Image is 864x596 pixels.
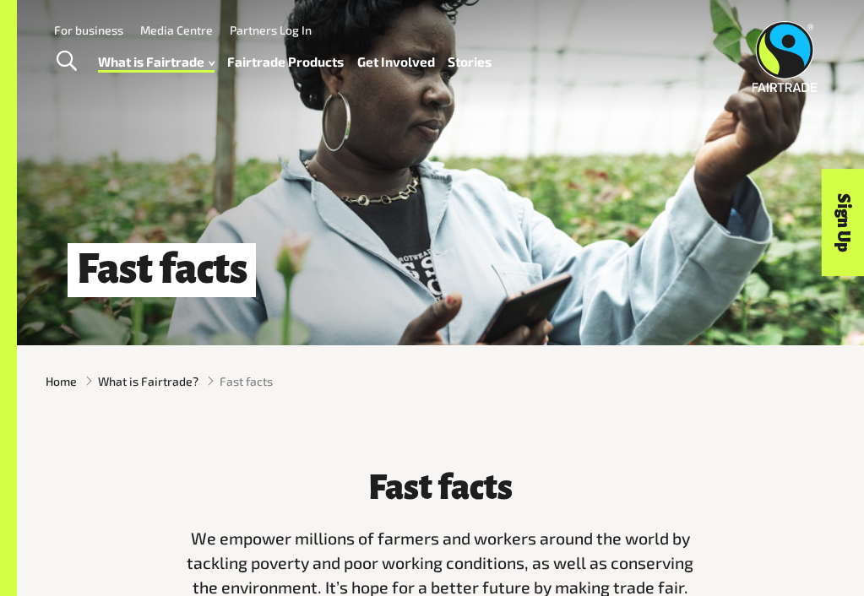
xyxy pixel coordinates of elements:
a: Media Centre [140,23,213,37]
a: Home [46,372,77,390]
h1: Fast facts [68,243,256,297]
a: For business [54,23,123,37]
a: What is Fairtrade [98,50,215,73]
img: Fairtrade Australia New Zealand logo [752,21,817,92]
a: Fairtrade Products [227,50,344,73]
a: Stories [448,50,492,73]
span: Fast facts [220,372,273,390]
a: Get Involved [357,50,435,73]
a: Partners Log In [230,23,312,37]
a: Toggle Search [46,41,87,83]
a: What is Fairtrade? [98,372,198,390]
h3: Fast facts [181,469,701,507]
